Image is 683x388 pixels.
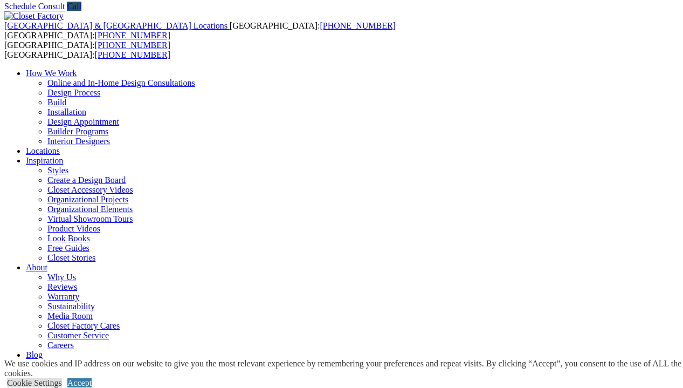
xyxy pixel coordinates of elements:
[47,311,93,321] a: Media Room
[4,2,65,11] a: Schedule Consult
[47,98,67,107] a: Build
[47,137,110,146] a: Interior Designers
[47,321,120,330] a: Closet Factory Cares
[67,378,92,387] a: Accept
[26,146,60,155] a: Locations
[47,166,68,175] a: Styles
[47,127,108,136] a: Builder Programs
[47,195,128,204] a: Organizational Projects
[47,205,133,214] a: Organizational Elements
[47,273,76,282] a: Why Us
[47,214,133,223] a: Virtual Showroom Tours
[47,224,100,233] a: Product Videos
[47,292,79,301] a: Warranty
[4,40,170,59] span: [GEOGRAPHIC_DATA]: [GEOGRAPHIC_DATA]:
[95,31,170,40] a: [PHONE_NUMBER]
[47,243,89,253] a: Free Guides
[4,359,683,378] div: We use cookies and IP address on our website to give you the most relevant experience by remember...
[320,21,395,30] a: [PHONE_NUMBER]
[47,302,95,311] a: Sustainability
[47,107,86,117] a: Installation
[26,263,47,272] a: About
[4,21,227,30] span: [GEOGRAPHIC_DATA] & [GEOGRAPHIC_DATA] Locations
[47,282,77,291] a: Reviews
[47,78,195,87] a: Online and In-Home Design Consultations
[47,331,109,340] a: Customer Service
[47,185,133,194] a: Closet Accessory Videos
[26,156,63,165] a: Inspiration
[47,253,95,262] a: Closet Stories
[47,341,74,350] a: Careers
[47,117,119,126] a: Design Appointment
[4,21,230,30] a: [GEOGRAPHIC_DATA] & [GEOGRAPHIC_DATA] Locations
[47,234,90,243] a: Look Books
[7,378,62,387] a: Cookie Settings
[47,88,100,97] a: Design Process
[4,21,396,40] span: [GEOGRAPHIC_DATA]: [GEOGRAPHIC_DATA]:
[67,2,81,11] a: Call
[26,350,43,359] a: Blog
[4,11,64,21] img: Closet Factory
[26,69,77,78] a: How We Work
[47,175,126,185] a: Create a Design Board
[95,50,170,59] a: [PHONE_NUMBER]
[95,40,170,50] a: [PHONE_NUMBER]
